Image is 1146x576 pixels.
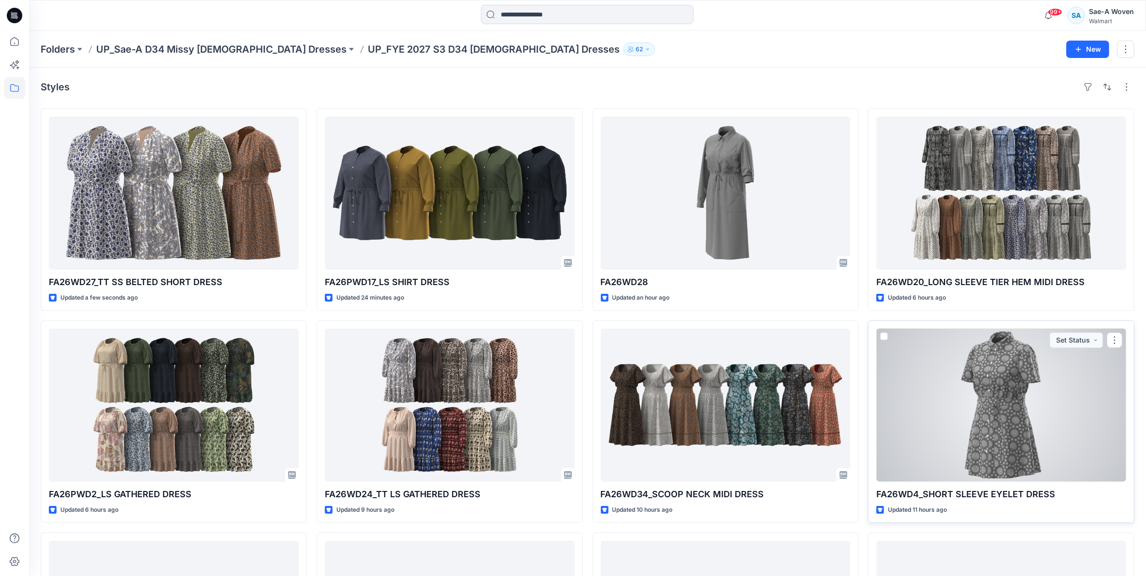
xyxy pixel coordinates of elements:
[601,275,851,289] p: FA26WD28
[1089,6,1134,17] div: Sae-A Woven
[888,293,946,303] p: Updated 6 hours ago
[601,329,851,482] a: FA26WD34_SCOOP NECK MIDI DRESS
[1068,7,1085,24] div: SA
[601,488,851,501] p: FA26WD34_SCOOP NECK MIDI DRESS
[368,43,620,56] p: UP_FYE 2027 S3 D34 [DEMOGRAPHIC_DATA] Dresses
[325,488,575,501] p: FA26WD24_TT LS GATHERED DRESS
[336,505,394,515] p: Updated 9 hours ago
[49,116,299,270] a: FA26WD27_TT SS BELTED SHORT DRESS
[49,275,299,289] p: FA26WD27_TT SS BELTED SHORT DRESS
[876,116,1126,270] a: FA26WD20_LONG SLEEVE TIER HEM MIDI DRESS
[60,293,138,303] p: Updated a few seconds ago
[636,44,643,55] p: 62
[624,43,655,56] button: 62
[612,505,673,515] p: Updated 10 hours ago
[49,329,299,482] a: FA26PWD2_LS GATHERED DRESS
[1048,8,1062,16] span: 99+
[325,275,575,289] p: FA26PWD17_LS SHIRT DRESS
[876,329,1126,482] a: FA26WD4_SHORT SLEEVE EYELET DRESS
[1066,41,1109,58] button: New
[60,505,118,515] p: Updated 6 hours ago
[888,505,947,515] p: Updated 11 hours ago
[49,488,299,501] p: FA26PWD2_LS GATHERED DRESS
[96,43,347,56] a: UP_Sae-A D34 Missy [DEMOGRAPHIC_DATA] Dresses
[612,293,670,303] p: Updated an hour ago
[876,488,1126,501] p: FA26WD4_SHORT SLEEVE EYELET DRESS
[336,293,404,303] p: Updated 24 minutes ago
[601,116,851,270] a: FA26WD28
[1089,17,1134,25] div: Walmart
[41,81,70,93] h4: Styles
[41,43,75,56] a: Folders
[876,275,1126,289] p: FA26WD20_LONG SLEEVE TIER HEM MIDI DRESS
[325,116,575,270] a: FA26PWD17_LS SHIRT DRESS
[325,329,575,482] a: FA26WD24_TT LS GATHERED DRESS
